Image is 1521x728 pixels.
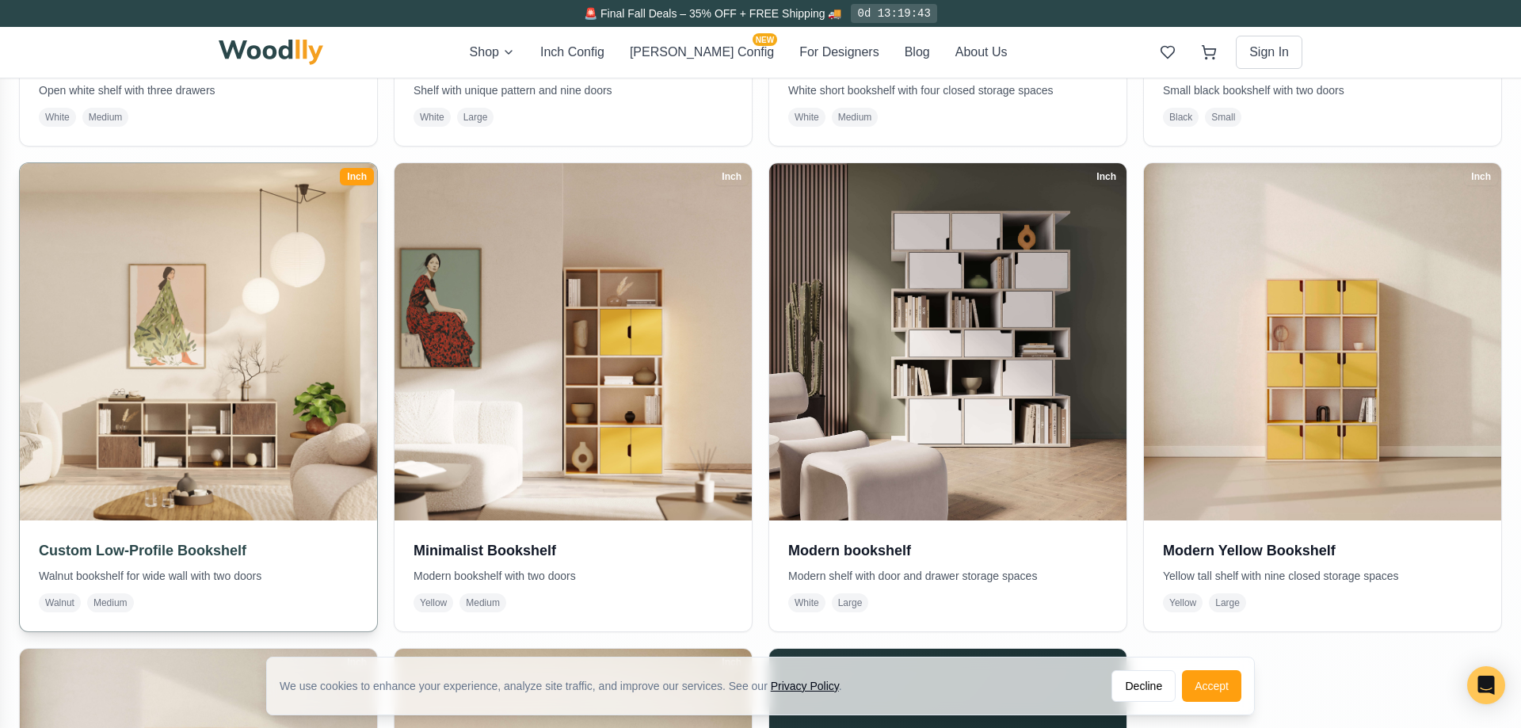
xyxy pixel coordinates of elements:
button: Accept [1182,670,1241,702]
button: Blog [905,43,930,62]
span: Large [457,108,494,127]
button: Decline [1111,670,1176,702]
span: Large [832,593,869,612]
div: Inch [340,168,374,185]
div: 0d 13:19:43 [851,4,936,23]
p: Small black bookshelf with two doors [1163,82,1482,98]
button: Inch Config [540,43,604,62]
button: Sign In [1236,36,1302,69]
span: White [788,108,825,127]
button: Shop [470,43,515,62]
img: Custom Low-Profile Bookshelf [11,154,387,530]
p: Yellow tall shelf with nine closed storage spaces [1163,568,1482,584]
h3: Custom Low-Profile Bookshelf [39,539,358,562]
p: Modern bookshelf with two doors [414,568,733,584]
div: Inch [715,654,749,671]
p: White short bookshelf with four closed storage spaces [788,82,1107,98]
span: Black [1163,108,1199,127]
span: NEW [753,33,777,46]
h3: Minimalist Bookshelf [414,539,733,562]
a: Privacy Policy [771,680,839,692]
img: Modern bookshelf [769,163,1126,520]
div: We use cookies to enhance your experience, analyze site traffic, and improve our services. See our . [280,678,855,694]
span: Yellow [414,593,453,612]
p: Modern shelf with door and drawer storage spaces [788,568,1107,584]
p: Walnut bookshelf for wide wall with two doors [39,568,358,584]
span: Medium [832,108,879,127]
p: Open white shelf with three drawers [39,82,358,98]
img: Woodlly [219,40,323,65]
span: Small [1205,108,1241,127]
p: Shelf with unique pattern and nine doors [414,82,733,98]
div: Inch [340,654,374,671]
span: 🚨 Final Fall Deals – 35% OFF + FREE Shipping 🚚 [584,7,841,20]
img: Minimalist Bookshelf [395,163,752,520]
span: White [39,108,76,127]
button: About Us [955,43,1008,62]
span: White [788,593,825,612]
img: Modern Yellow Bookshelf [1144,163,1501,520]
div: Inch [1464,168,1498,185]
div: Inch [1089,168,1123,185]
h3: Modern Yellow Bookshelf [1163,539,1482,562]
div: Open Intercom Messenger [1467,666,1505,704]
span: Medium [82,108,129,127]
h3: Modern bookshelf [788,539,1107,562]
button: For Designers [799,43,879,62]
div: Inch [715,168,749,185]
span: White [414,108,451,127]
span: Large [1209,593,1246,612]
span: Yellow [1163,593,1203,612]
span: Medium [459,593,506,612]
span: Walnut [39,593,81,612]
span: Medium [87,593,134,612]
button: [PERSON_NAME] ConfigNEW [630,43,774,62]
